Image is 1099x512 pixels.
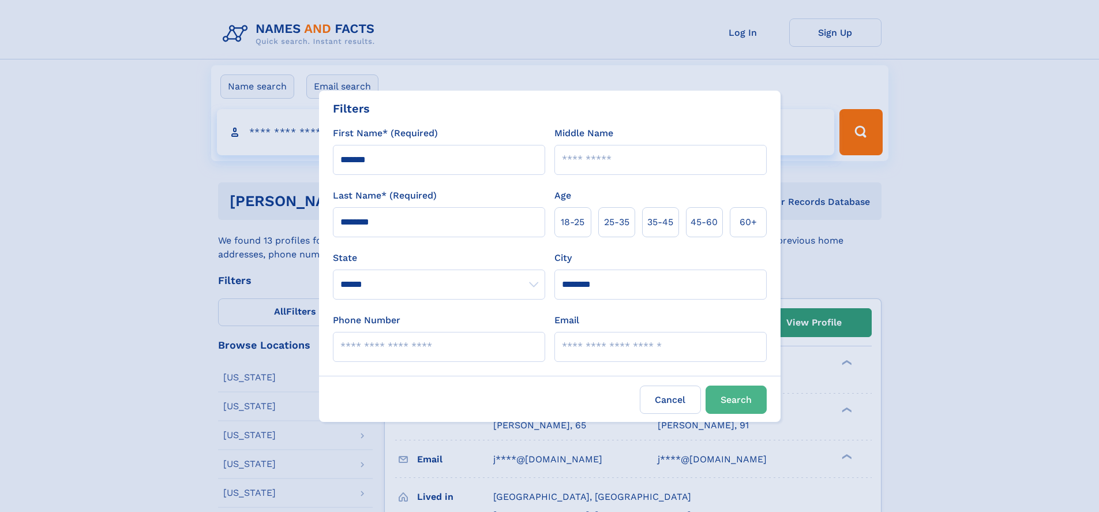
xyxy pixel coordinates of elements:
[554,126,613,140] label: Middle Name
[333,189,437,203] label: Last Name* (Required)
[333,313,400,327] label: Phone Number
[740,215,757,229] span: 60+
[561,215,584,229] span: 18‑25
[554,251,572,265] label: City
[554,189,571,203] label: Age
[604,215,629,229] span: 25‑35
[706,386,767,414] button: Search
[647,215,673,229] span: 35‑45
[333,126,438,140] label: First Name* (Required)
[691,215,718,229] span: 45‑60
[554,313,579,327] label: Email
[333,251,545,265] label: State
[640,386,701,414] label: Cancel
[333,100,370,117] div: Filters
